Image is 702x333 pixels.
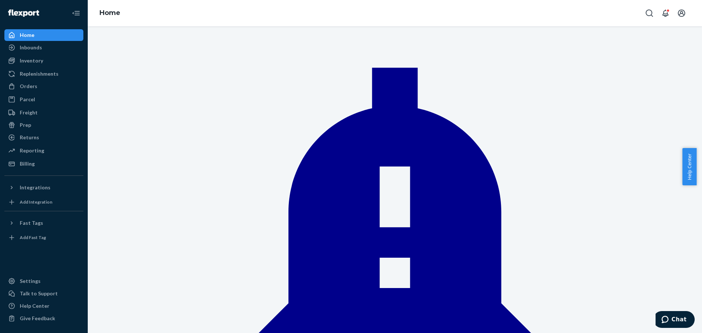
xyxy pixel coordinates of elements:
[4,29,83,41] a: Home
[4,275,83,287] a: Settings
[4,300,83,312] a: Help Center
[20,96,35,103] div: Parcel
[20,70,58,77] div: Replenishments
[4,132,83,143] a: Returns
[20,44,42,51] div: Inbounds
[20,121,31,129] div: Prep
[4,80,83,92] a: Orders
[4,107,83,118] a: Freight
[20,315,55,322] div: Give Feedback
[4,68,83,80] a: Replenishments
[4,196,83,208] a: Add Integration
[20,31,34,39] div: Home
[4,42,83,53] a: Inbounds
[20,219,43,227] div: Fast Tags
[20,147,44,154] div: Reporting
[4,55,83,67] a: Inventory
[4,94,83,105] a: Parcel
[20,234,46,241] div: Add Fast Tag
[20,199,52,205] div: Add Integration
[674,6,689,20] button: Open account menu
[642,6,657,20] button: Open Search Box
[4,119,83,131] a: Prep
[69,6,83,20] button: Close Navigation
[4,313,83,324] button: Give Feedback
[20,184,50,191] div: Integrations
[99,9,120,17] a: Home
[4,288,83,299] button: Talk to Support
[20,277,41,285] div: Settings
[4,158,83,170] a: Billing
[8,10,39,17] img: Flexport logo
[20,134,39,141] div: Returns
[4,145,83,156] a: Reporting
[682,148,697,185] button: Help Center
[20,57,43,64] div: Inventory
[20,109,38,116] div: Freight
[4,232,83,243] a: Add Fast Tag
[20,290,58,297] div: Talk to Support
[4,217,83,229] button: Fast Tags
[658,6,673,20] button: Open notifications
[20,83,37,90] div: Orders
[94,3,126,24] ol: breadcrumbs
[20,302,49,310] div: Help Center
[20,160,35,167] div: Billing
[656,311,695,329] iframe: Opens a widget where you can chat to one of our agents
[4,182,83,193] button: Integrations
